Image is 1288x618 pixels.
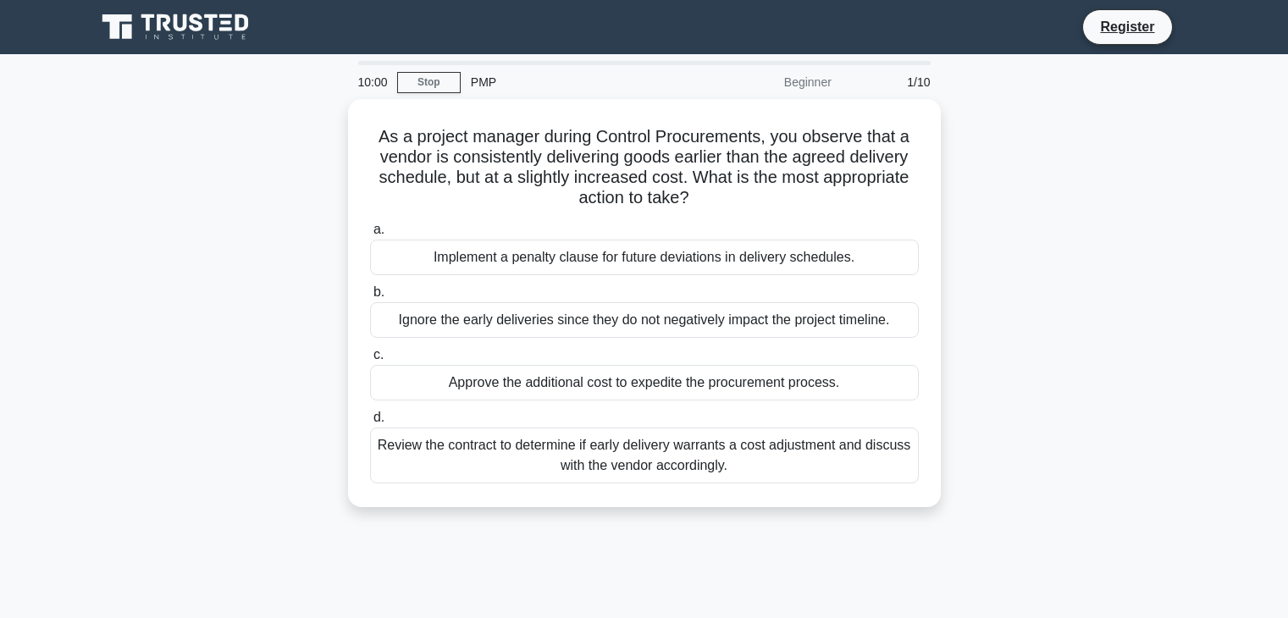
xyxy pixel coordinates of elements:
h5: As a project manager during Control Procurements, you observe that a vendor is consistently deliv... [368,126,920,209]
span: b. [373,284,384,299]
span: a. [373,222,384,236]
div: Ignore the early deliveries since they do not negatively impact the project timeline. [370,302,919,338]
div: Approve the additional cost to expedite the procurement process. [370,365,919,400]
div: Beginner [694,65,842,99]
div: 1/10 [842,65,941,99]
span: c. [373,347,384,361]
div: 10:00 [348,65,397,99]
div: Implement a penalty clause for future deviations in delivery schedules. [370,240,919,275]
a: Stop [397,72,461,93]
span: d. [373,410,384,424]
div: PMP [461,65,694,99]
div: Review the contract to determine if early delivery warrants a cost adjustment and discuss with th... [370,428,919,483]
a: Register [1090,16,1164,37]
